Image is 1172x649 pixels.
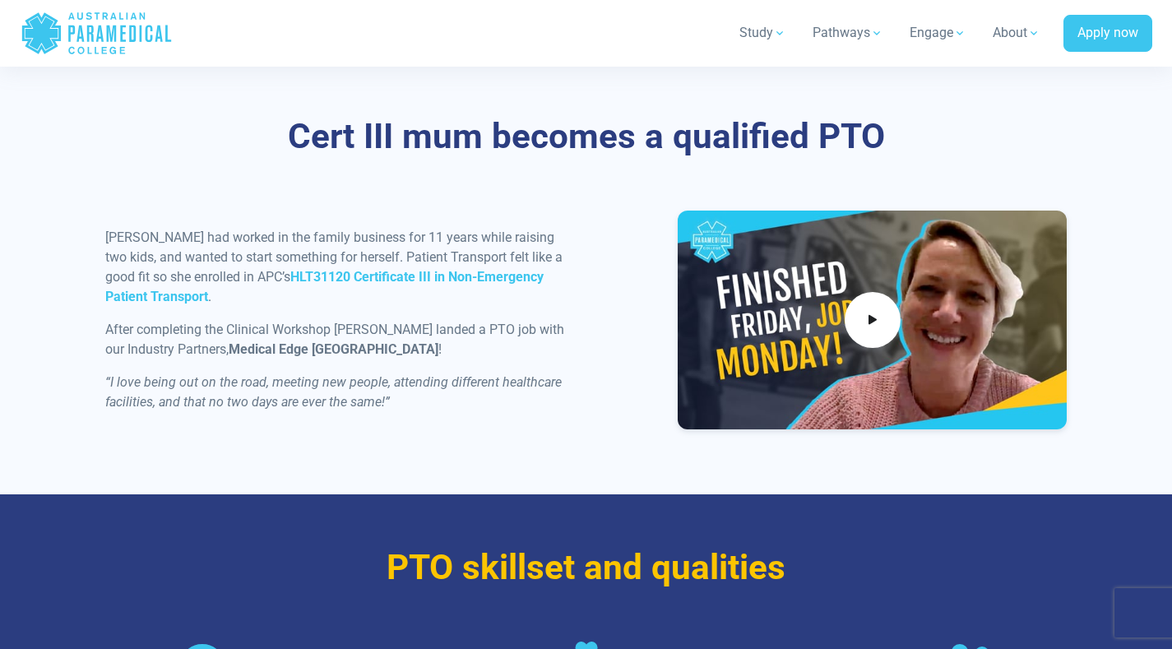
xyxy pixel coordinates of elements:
a: Apply now [1063,15,1152,53]
p: [PERSON_NAME] had worked in the family business for 11 years while raising two kids, and wanted t... [105,228,577,307]
strong: Medical Edge [GEOGRAPHIC_DATA] [229,341,438,357]
a: HLT31120 Certificate III in Non-Emergency Patient Transport [105,269,544,304]
h3: Cert III mum becomes a qualified PTO [105,116,1068,158]
p: After completing the Clinical Workshop [PERSON_NAME] landed a PTO job with our Industry Partners, !⁠ [105,320,577,359]
a: Study [730,10,796,56]
a: Engage [900,10,976,56]
a: Pathways [803,10,893,56]
h3: PTO skillset and qualities [105,547,1068,589]
a: Australian Paramedical College [21,7,173,60]
a: About [983,10,1050,56]
em: “I love being out on the road, meeting new people, attending different healthcare facilities, and... [105,374,562,410]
